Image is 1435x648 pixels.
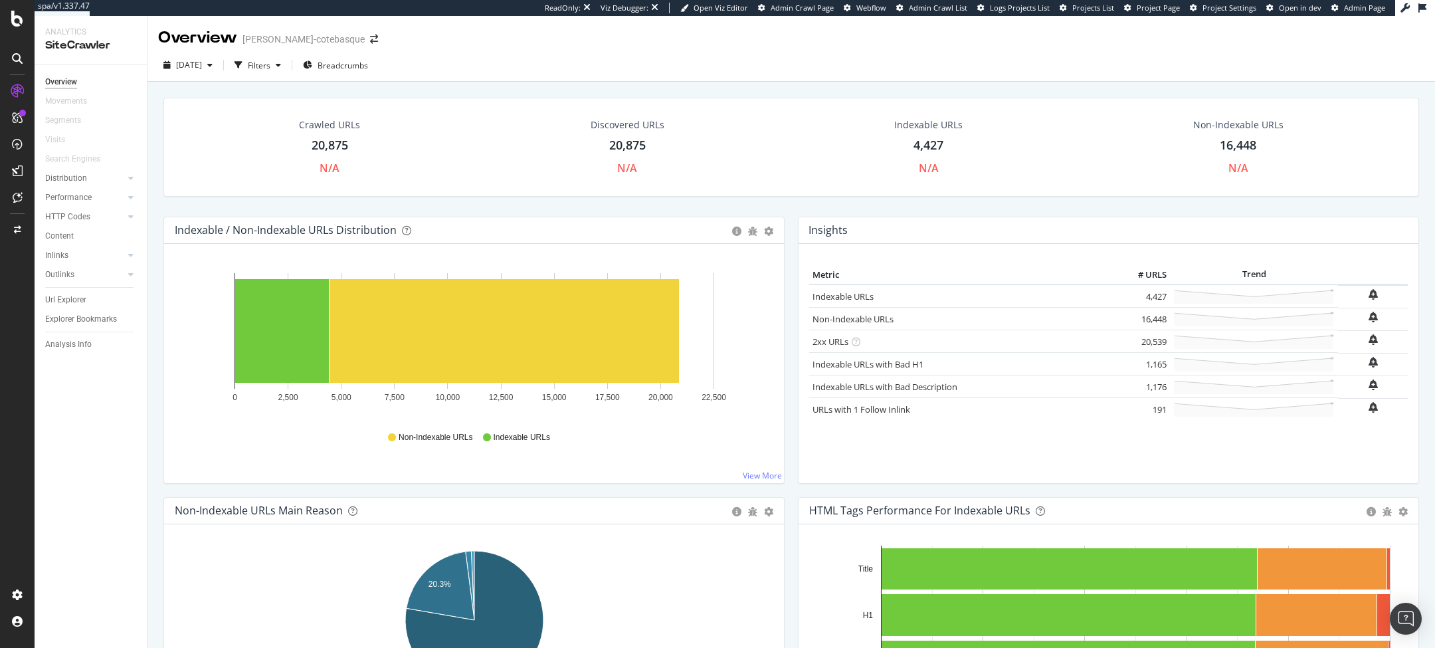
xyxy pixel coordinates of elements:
div: ReadOnly: [545,3,581,13]
div: Viz Debugger: [601,3,648,13]
a: Content [45,229,138,243]
div: bug [1383,507,1392,516]
text: 20,000 [648,393,673,402]
span: Open in dev [1279,3,1321,13]
div: gear [764,227,773,236]
td: 1,176 [1117,376,1170,398]
a: Overview [45,75,138,89]
td: 16,448 [1117,308,1170,330]
span: Admin Crawl Page [771,3,834,13]
div: HTTP Codes [45,210,90,224]
a: Project Settings [1190,3,1256,13]
div: 20,875 [609,137,646,154]
a: Indexable URLs [813,290,874,302]
a: Inlinks [45,249,124,263]
a: View More [743,470,782,481]
div: 16,448 [1220,137,1256,154]
text: 15,000 [542,393,567,402]
div: Discovered URLs [591,118,664,132]
td: 4,427 [1117,284,1170,308]
th: # URLS [1117,265,1170,285]
a: Analysis Info [45,338,138,352]
a: Open in dev [1266,3,1321,13]
div: SiteCrawler [45,38,136,53]
div: Crawled URLs [299,118,360,132]
text: 2,500 [278,393,298,402]
div: Analytics [45,27,136,38]
div: Non-Indexable URLs Main Reason [175,504,343,517]
a: Visits [45,133,78,147]
div: Filters [248,60,270,71]
div: Non-Indexable URLs [1193,118,1284,132]
text: Title [858,564,874,574]
div: Movements [45,94,87,108]
span: Indexable URLs [494,432,550,443]
span: Logs Projects List [990,3,1050,13]
span: Non-Indexable URLs [399,432,472,443]
a: Admin Crawl Page [758,3,834,13]
button: Filters [229,54,286,76]
a: Explorer Bookmarks [45,312,138,326]
div: Outlinks [45,268,74,282]
a: Non-Indexable URLs [813,313,894,325]
div: Explorer Bookmarks [45,312,117,326]
a: Search Engines [45,152,114,166]
th: Metric [809,265,1117,285]
div: N/A [1228,161,1248,176]
a: Movements [45,94,100,108]
a: Logs Projects List [977,3,1050,13]
a: Admin Page [1331,3,1385,13]
a: Performance [45,191,124,205]
a: Distribution [45,171,124,185]
div: circle-info [1367,507,1376,516]
span: Project Page [1137,3,1180,13]
a: Project Page [1124,3,1180,13]
div: N/A [919,161,939,176]
text: 22,500 [702,393,726,402]
td: 20,539 [1117,330,1170,353]
span: Breadcrumbs [318,60,368,71]
div: N/A [320,161,339,176]
a: Segments [45,114,94,128]
div: A chart. [175,265,774,419]
a: Admin Crawl List [896,3,967,13]
div: Url Explorer [45,293,86,307]
th: Trend [1170,265,1338,285]
div: Overview [45,75,77,89]
div: bug [748,507,757,516]
div: circle-info [732,227,741,236]
button: Breadcrumbs [298,54,373,76]
span: Project Settings [1202,3,1256,13]
div: Segments [45,114,81,128]
span: Open Viz Editor [694,3,748,13]
text: 0 [233,393,237,402]
a: 2xx URLs [813,336,848,348]
div: Inlinks [45,249,68,263]
text: 17,500 [595,393,620,402]
a: Outlinks [45,268,124,282]
text: 10,000 [436,393,460,402]
div: gear [764,507,773,516]
div: circle-info [732,507,741,516]
td: 1,165 [1117,353,1170,376]
div: bug [748,227,757,236]
span: Admin Page [1344,3,1385,13]
a: Indexable URLs with Bad H1 [813,358,923,370]
div: Performance [45,191,92,205]
div: Distribution [45,171,87,185]
div: bell-plus [1369,379,1378,390]
div: bell-plus [1369,402,1378,413]
a: Webflow [844,3,886,13]
a: Indexable URLs with Bad Description [813,381,957,393]
text: 12,500 [489,393,514,402]
span: 2025 Sep. 23rd [176,59,202,70]
span: Webflow [856,3,886,13]
text: 7,500 [385,393,405,402]
h4: Insights [809,221,848,239]
div: Open Intercom Messenger [1390,603,1422,635]
div: arrow-right-arrow-left [370,35,378,44]
div: 4,427 [913,137,943,154]
div: bell-plus [1369,312,1378,322]
div: 20,875 [312,137,348,154]
div: Overview [158,27,237,49]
